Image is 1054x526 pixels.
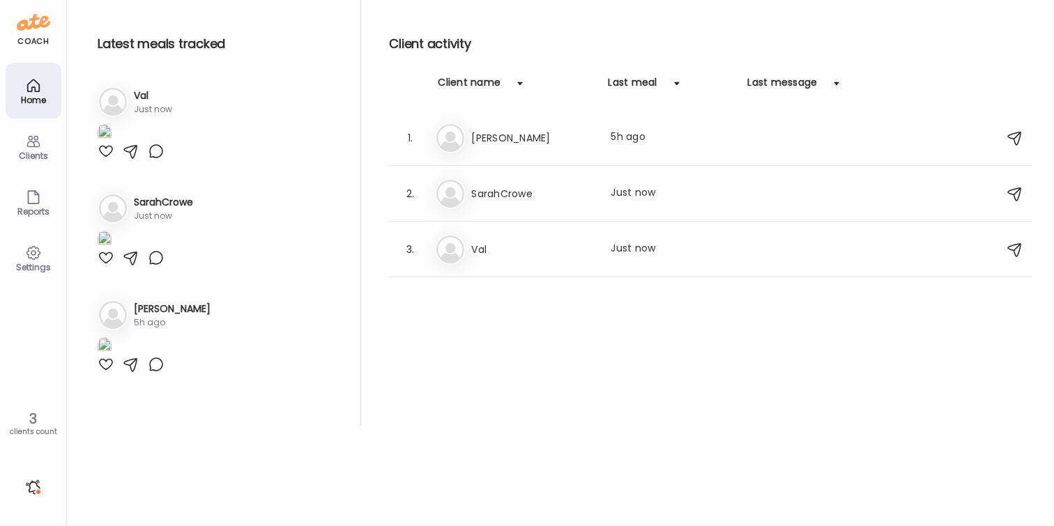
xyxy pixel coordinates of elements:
div: Client name [438,75,501,98]
img: bg-avatar-default.svg [99,194,127,222]
div: Just now [134,210,193,222]
div: Home [8,95,59,105]
img: bg-avatar-default.svg [436,235,464,263]
div: coach [17,36,49,47]
div: 5h ago [134,316,211,329]
h3: Val [471,241,594,258]
h3: [PERSON_NAME] [471,130,594,146]
div: Settings [8,263,59,272]
div: 2. [402,185,418,202]
img: bg-avatar-default.svg [436,124,464,152]
h3: SarahCrowe [134,195,193,210]
div: Just now [611,241,733,258]
img: ate [17,11,50,33]
div: Last meal [608,75,657,98]
img: bg-avatar-default.svg [99,301,127,329]
div: 3 [5,410,61,427]
h3: SarahCrowe [471,185,594,202]
h2: Latest meals tracked [98,33,338,54]
div: Reports [8,207,59,216]
h3: [PERSON_NAME] [134,302,211,316]
div: 5h ago [611,130,733,146]
div: 3. [402,241,418,258]
h2: Client activity [389,33,1032,54]
img: images%2FGUbdFJA58dS8Z0qmVV7zLn3NjgJ2%2F9BVlDBraAs3xDDq5zaeR%2F9A62zJ1kPnVDpey3icE0_1080 [98,231,112,249]
div: Just now [611,185,733,202]
div: clients count [5,427,61,437]
div: Clients [8,151,59,160]
h3: Val [134,88,172,103]
div: Last message [747,75,817,98]
img: images%2FNpBkYCDGbgOyATEklj5YtkCAVfl2%2FpS5kHT1BhXNhSRqUH5AJ%2FCPXkESE31LmMgD4R2KJW_1080 [98,337,112,356]
div: Just now [134,103,172,116]
img: bg-avatar-default.svg [99,88,127,116]
img: bg-avatar-default.svg [436,180,464,208]
img: images%2FpdzErkYIq2RVV5q7Kvbq58pGrfp1%2FNh81DmhyTOnGACX69Wxr%2FAapZvI4si2zCFOgb4lrw_1080 [98,124,112,143]
div: 1. [402,130,418,146]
